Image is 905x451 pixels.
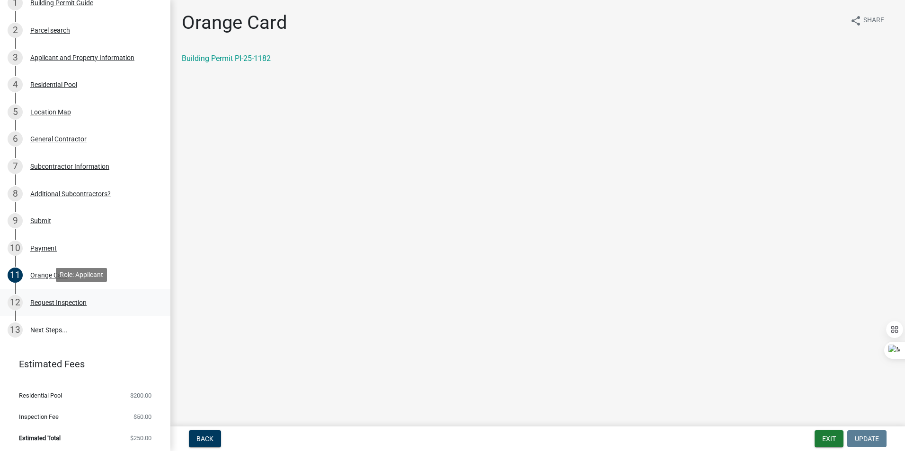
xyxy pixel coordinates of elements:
div: Payment [30,245,57,252]
span: $50.00 [133,414,151,420]
div: 12 [8,295,23,310]
span: Share [863,15,884,26]
div: Residential Pool [30,81,77,88]
span: $200.00 [130,392,151,399]
i: share [850,15,861,26]
span: $250.00 [130,435,151,441]
span: Estimated Total [19,435,61,441]
div: General Contractor [30,136,87,142]
div: 6 [8,131,23,147]
span: Inspection Fee [19,414,59,420]
div: 8 [8,186,23,201]
div: 11 [8,268,23,283]
div: 13 [8,322,23,338]
div: Additional Subcontractors? [30,191,111,197]
div: 7 [8,159,23,174]
button: shareShare [843,11,892,30]
div: 10 [8,241,23,256]
span: Residential Pool [19,392,62,399]
button: Exit [815,430,843,447]
div: Subcontractor Information [30,163,109,170]
div: 5 [8,104,23,120]
div: 3 [8,50,23,65]
div: 9 [8,213,23,228]
a: Building Permit PI-25-1182 [182,54,271,63]
div: Request Inspection [30,299,87,306]
div: 2 [8,23,23,38]
div: Parcel search [30,27,70,34]
div: Orange Card [30,272,68,278]
div: Applicant and Property Information [30,54,134,61]
h1: Orange Card [182,11,287,34]
button: Update [847,430,887,447]
span: Back [196,435,213,442]
button: Back [189,430,221,447]
div: Location Map [30,109,71,115]
span: Update [855,435,879,442]
a: Estimated Fees [8,355,155,373]
div: Submit [30,217,51,224]
div: Role: Applicant [56,268,107,282]
div: 4 [8,77,23,92]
